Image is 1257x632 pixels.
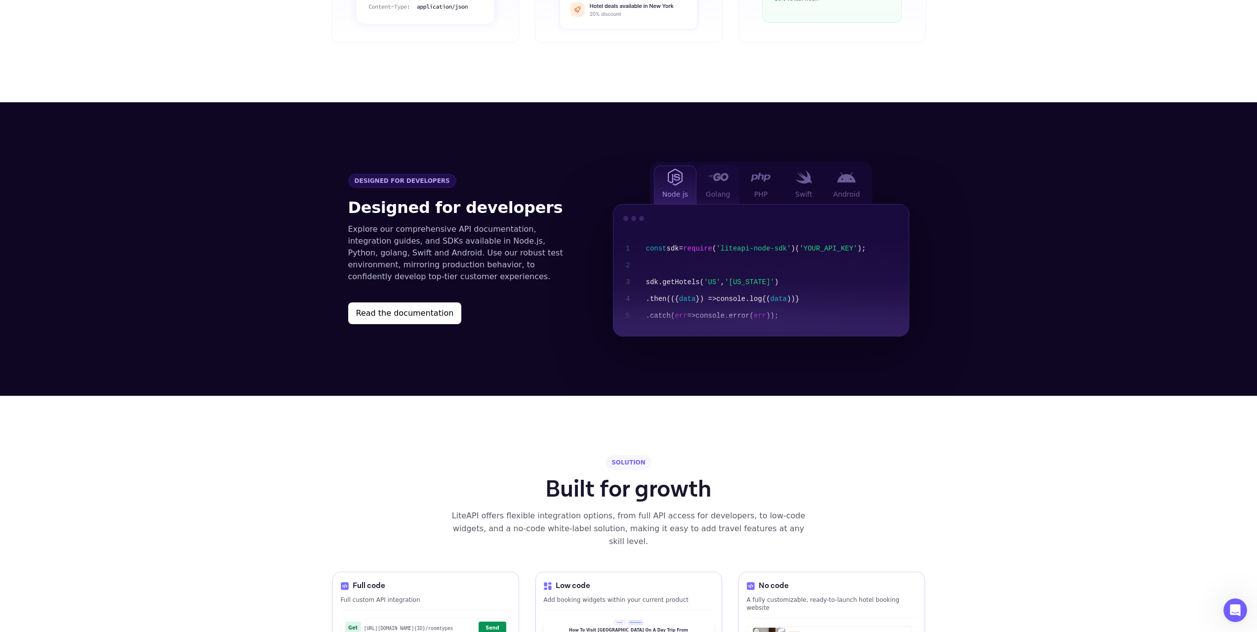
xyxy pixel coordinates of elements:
[747,582,755,590] img: Code Icon
[348,302,462,324] button: Read the documentation
[766,312,778,320] span: ));
[716,295,749,303] span: console.
[747,596,917,612] p: A fully customizable, ready-to-launch hotel booking website
[787,295,799,303] span: ))}
[704,278,721,286] span: 'US'
[671,312,675,320] span: (
[712,245,716,253] span: (
[348,174,456,188] span: Designed for developers
[675,312,687,320] span: err
[667,295,675,303] span: ((
[348,302,573,324] a: Read the documentation
[683,245,712,253] span: require
[613,620,626,625] span: travel
[695,295,716,303] span: }) =>
[759,580,789,592] span: No code
[667,245,679,253] span: sdk
[1223,598,1247,622] iframe: Intercom live chat
[353,580,385,592] span: Full code
[544,596,714,604] p: Add booking widgets within your current product
[754,312,766,320] span: err
[341,596,511,604] p: Full custom API integration
[837,172,856,183] img: Android
[341,582,349,590] img: Code Icon
[750,295,762,303] span: log
[679,295,696,303] span: data
[751,172,770,182] img: PHP
[348,223,573,283] p: Explore our comprehensive API documentation, integration guides, and SDKs available in Node.js, P...
[795,189,812,199] span: Swift
[348,196,573,219] h2: Designed for developers
[658,278,704,286] span: .getHotels(
[770,295,787,303] span: data
[451,509,806,548] div: LiteAPI offers flexible integration options, from full API access for developers, to low-code wid...
[545,478,712,502] h1: Built for growth
[628,620,644,625] span: Destinations
[544,582,552,590] img: Code Icon
[613,232,638,336] div: 1 2 3 4 5
[646,295,667,303] span: .then
[774,278,778,286] span: )
[857,245,866,253] span: );
[646,312,671,320] span: .catch
[754,189,768,199] span: PHP
[795,170,812,184] img: Swift
[762,295,770,303] span: {(
[679,245,683,253] span: =
[799,245,857,253] span: 'YOUR_API_KEY'
[706,189,730,199] span: Golang
[556,580,590,592] span: Low code
[833,189,860,199] span: Android
[364,626,476,631] span: [URL][DOMAIN_NAME] {ID} /roomtypes
[721,278,725,286] span: ,
[716,245,791,253] span: 'liteapi-node-sdk'
[646,245,667,253] span: const
[646,278,658,286] span: sdk
[729,312,750,320] span: error
[795,245,799,253] span: (
[668,169,683,186] img: Node js
[695,312,729,320] span: console.
[606,455,651,470] div: SOLUTION
[707,173,729,181] img: Golang
[675,295,679,303] span: {
[791,245,795,253] span: )
[725,278,774,286] span: '[US_STATE]'
[688,312,696,320] span: =>
[662,189,688,199] span: Node js
[750,312,754,320] span: (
